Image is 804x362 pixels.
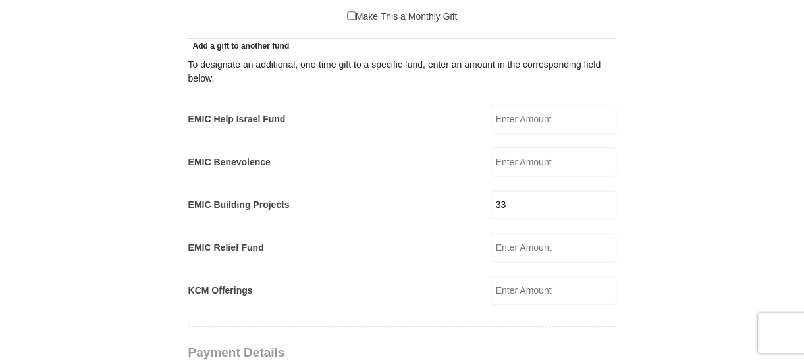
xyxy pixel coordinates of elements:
[347,10,458,24] label: Make This a Monthly Gift
[188,113,286,126] label: EMIC Help Israel Fund
[188,155,271,169] label: EMIC Benevolence
[188,58,616,86] div: To designate an additional, one-time gift to a specific fund, enter an amount in the correspondin...
[491,190,616,219] input: Enter Amount
[188,198,290,212] label: EMIC Building Projects
[188,346,524,361] h3: Payment Details
[491,147,616,176] input: Enter Amount
[491,105,616,134] input: Enter Amount
[347,11,356,20] input: Make This a Monthly Gift
[188,41,290,51] span: Add a gift to another fund
[491,233,616,262] input: Enter Amount
[188,284,253,297] label: KCM Offerings
[188,241,264,255] label: EMIC Relief Fund
[491,276,616,305] input: Enter Amount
